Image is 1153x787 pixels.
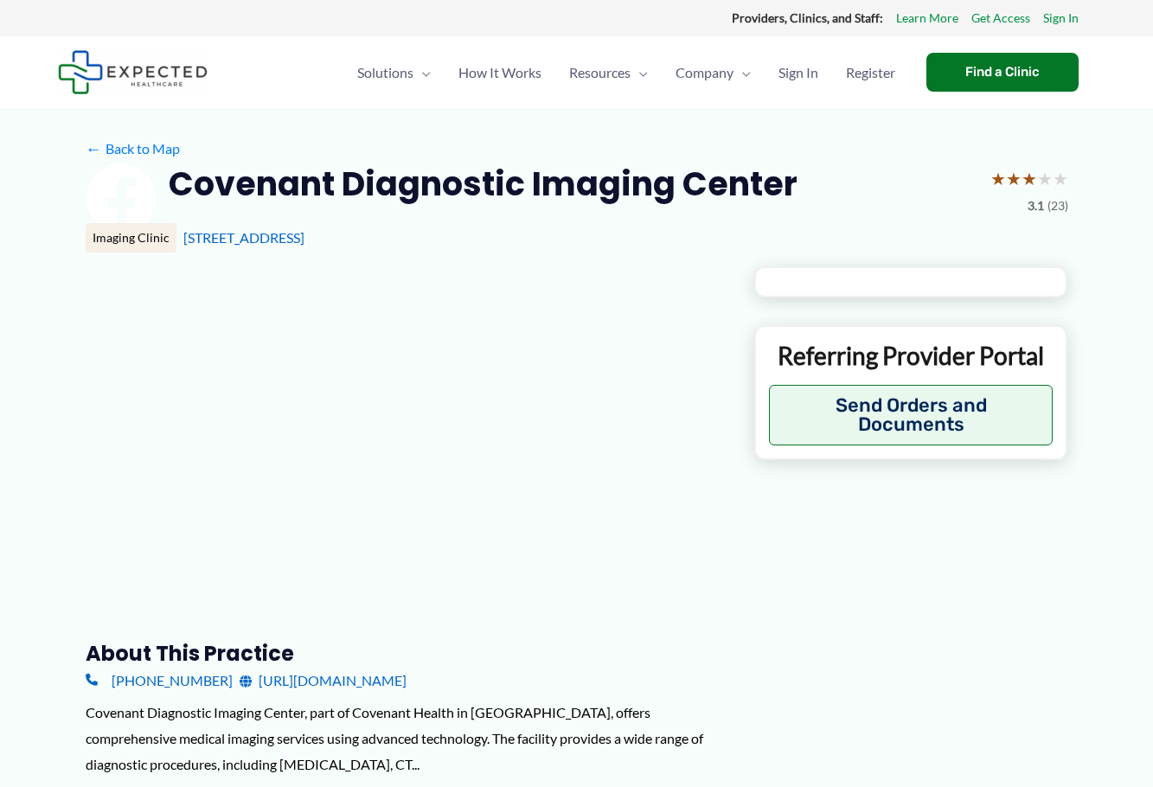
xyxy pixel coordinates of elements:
[926,53,1079,92] a: Find a Clinic
[183,229,304,246] a: [STREET_ADDRESS]
[1043,7,1079,29] a: Sign In
[778,42,818,103] span: Sign In
[1028,195,1044,217] span: 3.1
[86,668,233,694] a: [PHONE_NUMBER]
[1053,163,1068,195] span: ★
[86,136,180,162] a: ←Back to Map
[846,42,895,103] span: Register
[555,42,662,103] a: ResourcesMenu Toggle
[413,42,431,103] span: Menu Toggle
[732,10,883,25] strong: Providers, Clinics, and Staff:
[86,700,727,777] div: Covenant Diagnostic Imaging Center, part of Covenant Health in [GEOGRAPHIC_DATA], offers comprehe...
[86,640,727,667] h3: About this practice
[1047,195,1068,217] span: (23)
[832,42,909,103] a: Register
[990,163,1006,195] span: ★
[569,42,631,103] span: Resources
[240,668,407,694] a: [URL][DOMAIN_NAME]
[86,223,176,253] div: Imaging Clinic
[769,385,1054,445] button: Send Orders and Documents
[343,42,909,103] nav: Primary Site Navigation
[733,42,751,103] span: Menu Toggle
[769,340,1054,371] p: Referring Provider Portal
[631,42,648,103] span: Menu Toggle
[1006,163,1022,195] span: ★
[86,140,102,157] span: ←
[896,7,958,29] a: Learn More
[58,50,208,94] img: Expected Healthcare Logo - side, dark font, small
[971,7,1030,29] a: Get Access
[662,42,765,103] a: CompanyMenu Toggle
[676,42,733,103] span: Company
[445,42,555,103] a: How It Works
[343,42,445,103] a: SolutionsMenu Toggle
[357,42,413,103] span: Solutions
[169,163,797,205] h2: Covenant Diagnostic Imaging Center
[458,42,541,103] span: How It Works
[1037,163,1053,195] span: ★
[1022,163,1037,195] span: ★
[765,42,832,103] a: Sign In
